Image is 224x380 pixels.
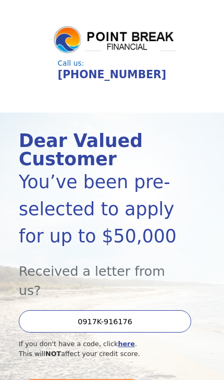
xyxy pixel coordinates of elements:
div: Call us: [58,60,166,67]
img: logo.png [53,25,178,55]
a: [PHONE_NUMBER] [58,68,166,81]
div: If you don't have a code, click . [19,339,177,349]
div: This will affect your credit score. [19,349,177,359]
input: Enter your Offer Code: [19,310,191,333]
a: here [118,340,135,348]
div: Received a letter from us? [19,250,177,301]
span: NOT [45,350,61,358]
div: Dear Valued Customer [19,132,177,168]
div: You’ve been pre-selected to apply for up to $50,000 [19,168,177,250]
